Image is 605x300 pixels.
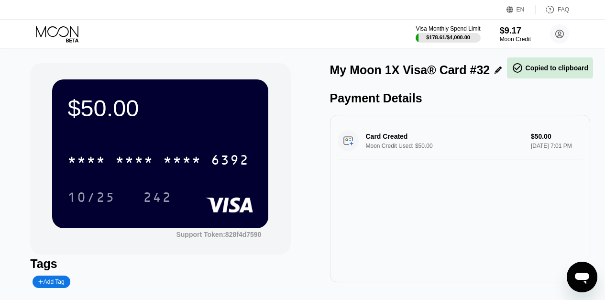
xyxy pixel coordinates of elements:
div: 242 [136,185,179,209]
div: Add Tag [33,276,70,288]
div: Moon Credit [500,36,531,43]
div: 10/25 [67,191,115,206]
span:  [512,62,523,74]
div: $50.00 [67,95,253,122]
div: EN [506,5,536,14]
div: Tags [30,257,290,271]
div: Visa Monthly Spend Limit [416,25,480,32]
div: 242 [143,191,172,206]
div: 6392 [211,154,249,169]
div: Visa Monthly Spend Limit$178.61/$4,000.00 [416,25,480,43]
iframe: Button to launch messaging window [567,262,597,292]
div: EN [517,6,525,13]
div: Support Token: 828f4d7590 [176,231,261,238]
div: $9.17 [500,26,531,36]
div: 10/25 [60,185,122,209]
div: $178.61 / $4,000.00 [426,34,470,40]
div: My Moon 1X Visa® Card #32 [330,63,490,77]
div: Support Token:828f4d7590 [176,231,261,238]
div: FAQ [536,5,569,14]
div: FAQ [558,6,569,13]
div: Payment Details [330,91,590,105]
div: Copied to clipboard [512,62,588,74]
div: Add Tag [38,278,64,285]
div: $9.17Moon Credit [500,26,531,43]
